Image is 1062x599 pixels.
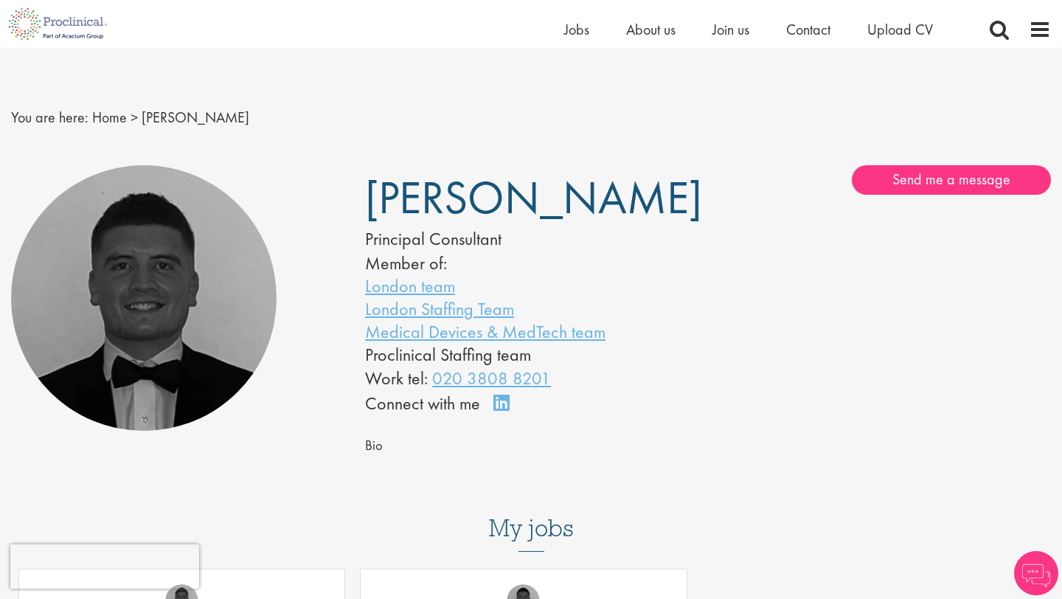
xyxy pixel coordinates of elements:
[92,108,127,127] a: breadcrumb link
[11,165,277,431] img: Tom Stables
[564,20,589,39] a: Jobs
[365,367,428,389] span: Work tel:
[131,108,138,127] span: >
[365,168,702,227] span: [PERSON_NAME]
[365,343,664,366] li: Proclinical Staffing team
[11,516,1051,541] h3: My jobs
[365,320,605,343] a: Medical Devices & MedTech team
[712,20,749,39] a: Join us
[365,297,514,320] a: London Staffing Team
[142,108,249,127] span: [PERSON_NAME]
[365,437,383,454] span: Bio
[365,274,455,297] a: London team
[365,226,664,252] div: Principal Consultant
[626,20,676,39] a: About us
[365,252,447,274] label: Member of:
[852,165,1051,195] a: Send me a message
[786,20,830,39] a: Contact
[11,108,88,127] span: You are here:
[432,367,551,389] a: 020 3808 8201
[1014,551,1058,595] img: Chatbot
[867,20,933,39] a: Upload CV
[10,544,199,589] iframe: reCAPTCHA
